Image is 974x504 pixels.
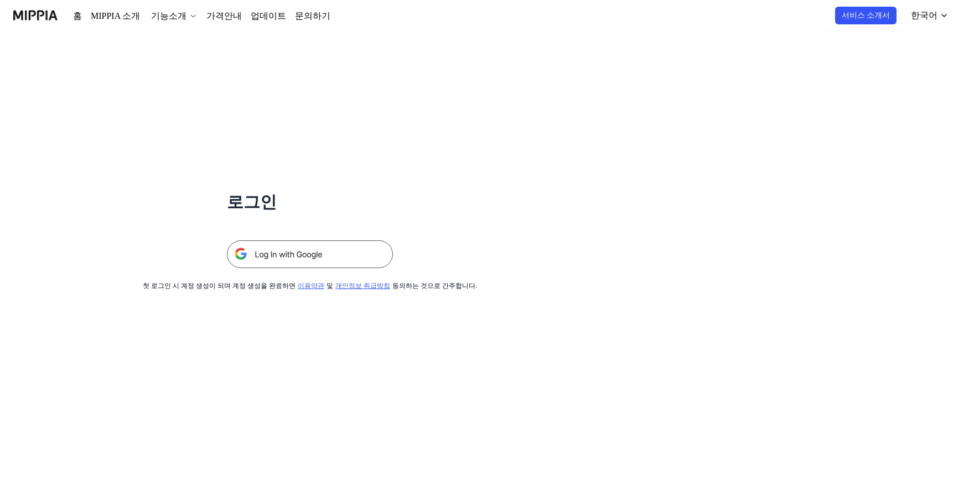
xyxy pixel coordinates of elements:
[227,191,393,214] h1: 로그인
[168,281,452,291] div: 첫 로그인 시 계정 생성이 되며 계정 생성을 완료하면 및 동의하는 것으로 간주합니다.
[198,9,229,23] a: 가격안내
[905,4,955,27] button: 한국어
[145,9,180,23] div: 기능소개
[912,9,940,22] div: 한국어
[238,9,269,23] a: 업데이트
[227,240,393,268] img: 구글 로그인 버튼
[300,282,322,290] a: 이용약관
[73,9,81,23] a: 홈
[845,7,900,24] button: 서비스 소개서
[145,9,189,23] button: 기능소개
[278,9,309,23] a: 문의하기
[90,9,136,23] a: MIPPIA 소개
[332,282,378,290] a: 개인정보 취급방침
